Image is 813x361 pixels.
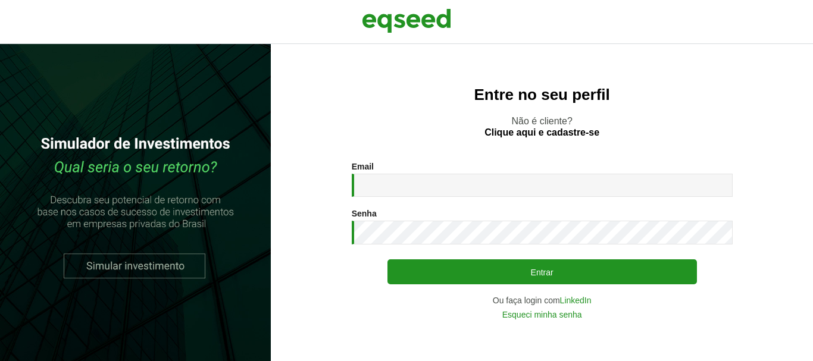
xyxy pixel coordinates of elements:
[295,115,789,138] p: Não é cliente?
[352,209,377,218] label: Senha
[352,162,374,171] label: Email
[387,259,697,284] button: Entrar
[295,86,789,103] h2: Entre no seu perfil
[352,296,733,305] div: Ou faça login com
[502,310,582,319] a: Esqueci minha senha
[484,128,599,137] a: Clique aqui e cadastre-se
[362,6,451,36] img: EqSeed Logo
[560,296,592,305] a: LinkedIn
